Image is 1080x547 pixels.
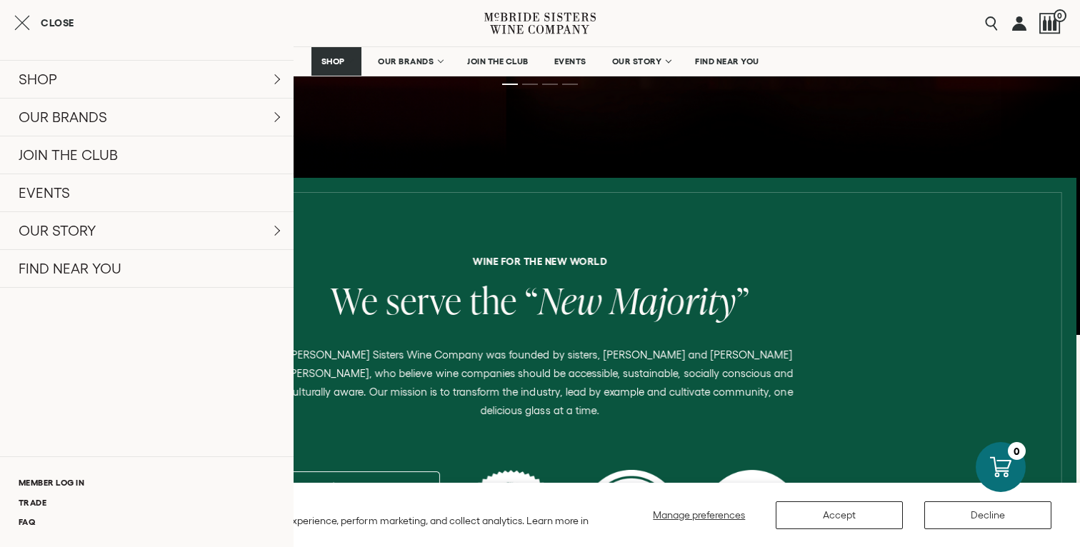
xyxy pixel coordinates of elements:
[539,276,602,325] span: New
[1008,442,1026,460] div: 0
[644,501,754,529] button: Manage preferences
[736,276,750,325] span: ”
[274,346,807,420] p: [PERSON_NAME] Sisters Wine Company was founded by sisters, [PERSON_NAME] and [PERSON_NAME] [PERSO...
[14,256,1065,266] h6: Wine for the new world
[522,84,538,85] li: Page dot 2
[525,276,539,325] span: “
[14,14,74,31] button: Close cart
[321,56,345,66] span: SHOP
[542,84,558,85] li: Page dot 3
[369,47,451,76] a: OUR BRANDS
[458,47,538,76] a: JOIN THE CLUB
[467,56,529,66] span: JOIN THE CLUB
[612,56,662,66] span: OUR STORY
[21,514,592,540] p: We use cookies and other technologies to personalize your experience, perform marketing, and coll...
[924,501,1051,529] button: Decline
[562,84,578,85] li: Page dot 4
[776,501,903,529] button: Accept
[311,47,361,76] a: SHOP
[331,276,379,325] span: We
[378,56,434,66] span: OUR BRANDS
[554,56,586,66] span: EVENTS
[686,47,769,76] a: FIND NEAR YOU
[21,496,592,508] h2: We value your privacy
[695,56,759,66] span: FIND NEAR YOU
[545,47,596,76] a: EVENTS
[469,276,517,325] span: the
[603,47,679,76] a: OUR STORY
[386,276,461,325] span: serve
[610,276,736,325] span: Majority
[502,84,518,85] li: Page dot 1
[41,18,74,28] span: Close
[653,509,745,521] span: Manage preferences
[1054,9,1066,22] span: 0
